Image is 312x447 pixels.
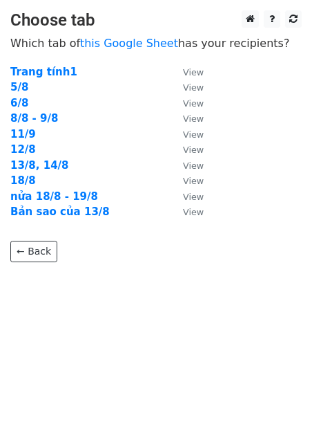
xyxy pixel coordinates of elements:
[169,81,204,93] a: View
[169,66,204,78] a: View
[10,241,57,262] a: ← Back
[10,97,28,109] a: 6/8
[169,174,204,187] a: View
[183,145,204,155] small: View
[183,113,204,124] small: View
[183,98,204,109] small: View
[10,206,110,218] a: Bản sao của 13/8
[169,143,204,156] a: View
[10,66,77,78] a: Trang tính1
[169,112,204,125] a: View
[183,207,204,217] small: View
[183,161,204,171] small: View
[10,143,36,156] a: 12/8
[10,10,302,30] h3: Choose tab
[10,36,302,51] p: Which tab of has your recipients?
[80,37,178,50] a: this Google Sheet
[10,190,98,203] a: nửa 18/8 - 19/8
[169,128,204,140] a: View
[169,206,204,218] a: View
[169,97,204,109] a: View
[169,190,204,203] a: View
[183,82,204,93] small: View
[183,67,204,77] small: View
[169,159,204,172] a: View
[10,112,58,125] a: 8/8 - 9/8
[10,81,28,93] a: 5/8
[183,176,204,186] small: View
[10,159,69,172] a: 13/8, 14/8
[183,192,204,202] small: View
[183,129,204,140] small: View
[10,128,36,140] a: 11/9
[10,174,36,187] a: 18/8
